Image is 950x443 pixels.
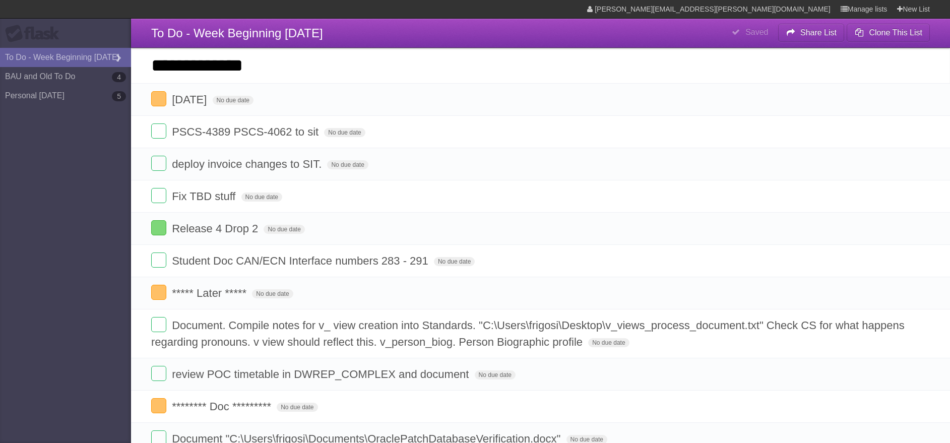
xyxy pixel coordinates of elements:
[213,96,254,105] span: No due date
[151,285,166,300] label: Done
[847,24,930,42] button: Clone This List
[588,338,629,347] span: No due date
[778,24,845,42] button: Share List
[241,193,282,202] span: No due date
[172,222,261,235] span: Release 4 Drop 2
[172,255,431,267] span: Student Doc CAN/ECN Interface numbers 283 - 291
[745,28,768,36] b: Saved
[151,366,166,381] label: Done
[151,26,323,40] span: To Do - Week Beginning [DATE]
[151,156,166,171] label: Done
[112,72,126,82] b: 4
[172,93,209,106] span: [DATE]
[434,257,475,266] span: No due date
[264,225,304,234] span: No due date
[475,370,516,379] span: No due date
[151,220,166,235] label: Done
[151,123,166,139] label: Done
[324,128,365,137] span: No due date
[277,403,318,412] span: No due date
[869,28,922,37] b: Clone This List
[172,190,238,203] span: Fix TBD stuff
[151,252,166,268] label: Done
[327,160,368,169] span: No due date
[151,188,166,203] label: Done
[151,319,905,348] span: Document. Compile notes for v_ view creation into Standards. "C:\Users\frigosi\Desktop\v_views_pr...
[800,28,837,37] b: Share List
[112,91,126,101] b: 5
[151,317,166,332] label: Done
[172,125,321,138] span: PSCS-4389 PSCS-4062 to sit
[172,158,324,170] span: deploy invoice changes to SIT.
[172,368,471,381] span: review POC timetable in DWREP_COMPLEX and document
[151,398,166,413] label: Done
[252,289,293,298] span: No due date
[5,25,66,43] div: Flask
[151,91,166,106] label: Done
